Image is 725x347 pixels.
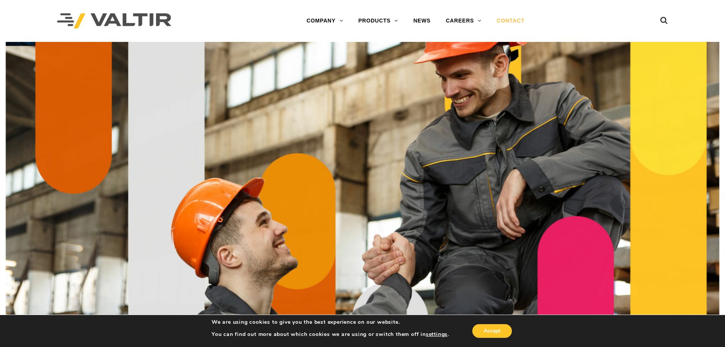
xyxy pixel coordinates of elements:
button: settings [426,331,448,338]
img: Contact_1 [6,42,719,324]
img: Valtir [57,13,171,29]
p: We are using cookies to give you the best experience on our website. [212,319,449,326]
a: PRODUCTS [351,13,406,29]
a: CAREERS [438,13,489,29]
a: CONTACT [489,13,532,29]
a: NEWS [406,13,438,29]
button: Accept [472,324,512,338]
p: You can find out more about which cookies we are using or switch them off in . [212,331,449,338]
a: COMPANY [299,13,351,29]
